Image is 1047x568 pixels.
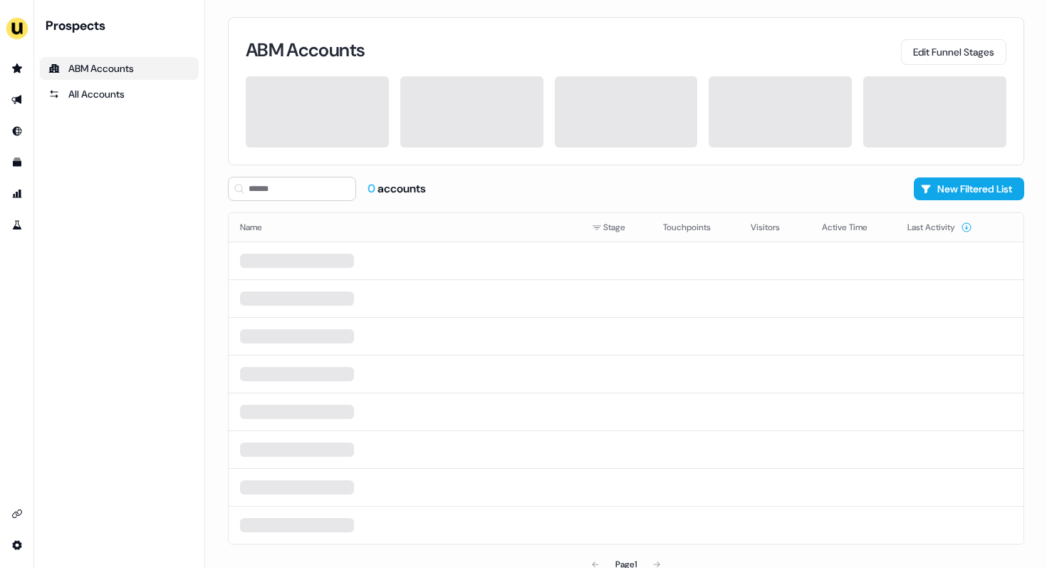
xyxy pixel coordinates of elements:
[40,57,199,80] a: ABM Accounts
[6,182,28,205] a: Go to attribution
[6,214,28,237] a: Go to experiments
[592,220,640,234] div: Stage
[901,39,1006,65] button: Edit Funnel Stages
[48,87,190,101] div: All Accounts
[6,120,28,143] a: Go to Inbound
[6,534,28,557] a: Go to integrations
[6,151,28,174] a: Go to templates
[907,215,972,240] button: Last Activity
[663,215,728,240] button: Touchpoints
[368,181,377,196] span: 0
[751,215,797,240] button: Visitors
[6,88,28,111] a: Go to outbound experience
[246,41,365,59] h3: ABM Accounts
[6,502,28,525] a: Go to integrations
[914,177,1024,200] button: New Filtered List
[40,83,199,105] a: All accounts
[822,215,885,240] button: Active Time
[6,57,28,80] a: Go to prospects
[229,213,580,242] th: Name
[368,181,426,197] div: accounts
[48,61,190,76] div: ABM Accounts
[46,17,199,34] div: Prospects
